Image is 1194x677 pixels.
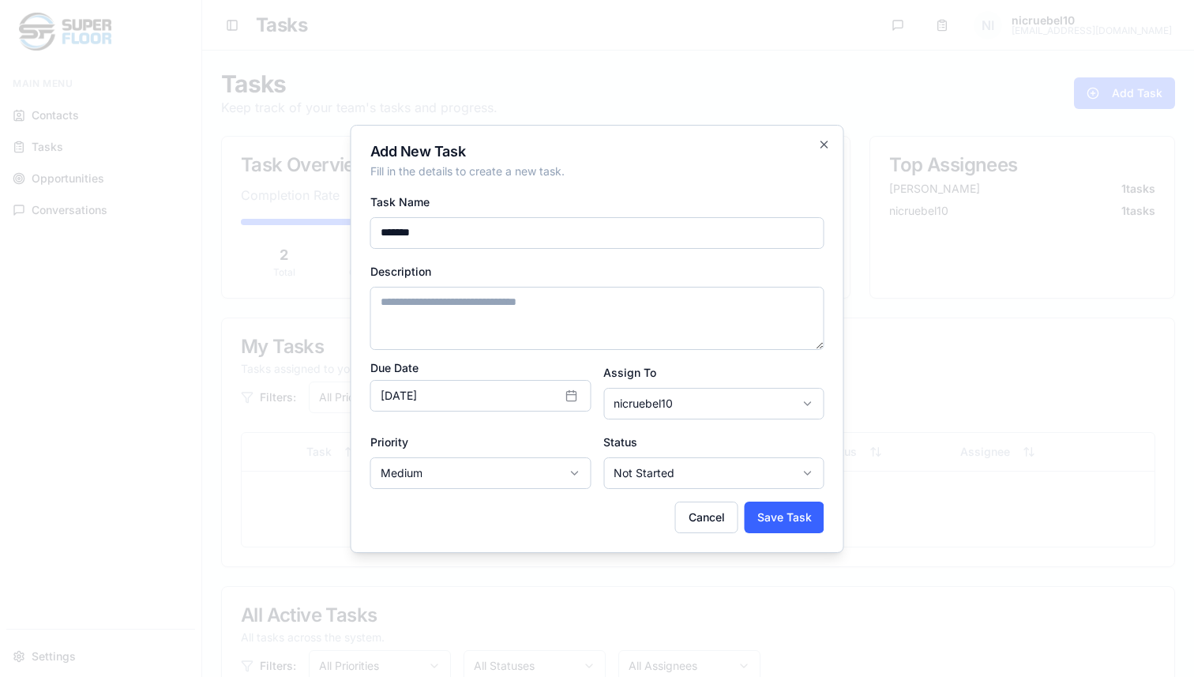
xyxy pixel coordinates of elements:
label: Priority [370,435,408,449]
label: Description [370,265,431,278]
button: [DATE] [370,380,591,412]
label: Task Name [370,195,430,209]
button: Cancel [675,502,738,533]
label: Status [603,435,637,449]
label: Assign To [603,366,656,379]
button: Save Task [745,502,824,533]
p: Fill in the details to create a new task. [370,164,824,179]
h2: Add New Task [370,145,824,159]
label: Due Date [370,363,591,374]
